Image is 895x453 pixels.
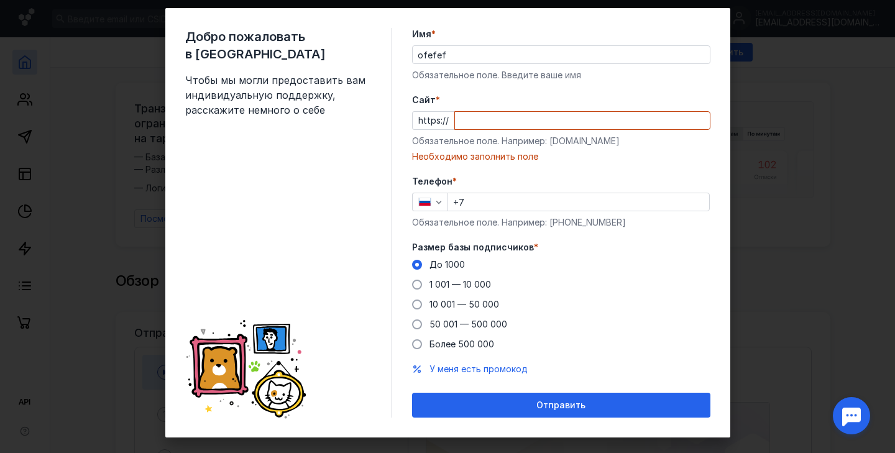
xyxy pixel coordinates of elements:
button: Отправить [412,393,710,418]
span: 50 001 — 500 000 [429,319,507,329]
div: Обязательное поле. Например: [PHONE_NUMBER] [412,216,710,229]
span: У меня есть промокод [429,364,528,374]
span: 10 001 — 50 000 [429,299,499,309]
div: Обязательное поле. Например: [DOMAIN_NAME] [412,135,710,147]
span: Размер базы подписчиков [412,241,534,254]
span: Имя [412,28,431,40]
span: Более 500 000 [429,339,494,349]
span: Cайт [412,94,436,106]
span: 1 001 — 10 000 [429,279,491,290]
span: До 1000 [429,259,465,270]
span: Отправить [536,400,585,411]
div: Обязательное поле. Введите ваше имя [412,69,710,81]
span: Добро пожаловать в [GEOGRAPHIC_DATA] [185,28,372,63]
span: Чтобы мы могли предоставить вам индивидуальную поддержку, расскажите немного о себе [185,73,372,117]
div: Необходимо заполнить поле [412,150,710,163]
button: У меня есть промокод [429,363,528,375]
span: Телефон [412,175,452,188]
